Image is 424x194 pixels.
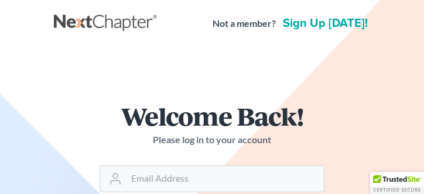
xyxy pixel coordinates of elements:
[100,133,324,147] p: Please log in to your account
[126,166,324,192] input: Email Address
[281,18,370,29] a: Sign up [DATE]!
[100,103,324,129] h1: Welcome Back!
[213,17,276,30] strong: Not a member?
[370,172,424,194] div: TrustedSite Certified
